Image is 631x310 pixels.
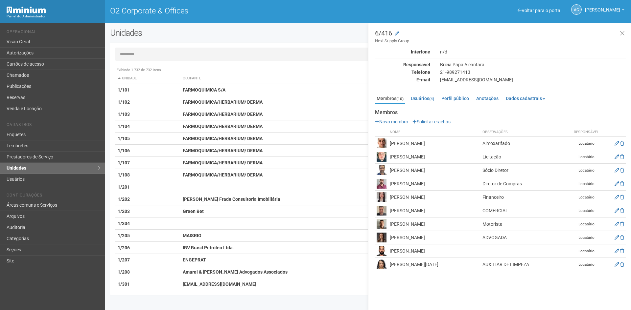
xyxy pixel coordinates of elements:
a: Excluir membro [620,248,624,254]
td: Financeiro [481,191,570,204]
strong: 1/208 [118,269,130,275]
small: (10) [396,96,404,101]
img: Minium [7,7,46,13]
a: Voltar para o portal [518,8,561,13]
a: Editar membro [615,195,619,200]
a: Solicitar crachás [412,119,451,124]
div: Telefone [370,69,435,75]
td: Locatário [570,137,603,150]
strong: Membros [375,110,626,115]
a: Editar membro [615,168,619,173]
a: Editar membro [615,141,619,146]
strong: 1/203 [118,209,130,214]
img: user.png [377,233,386,242]
td: Licitação [481,150,570,164]
a: [PERSON_NAME] [585,8,624,13]
th: Observações [481,128,570,137]
strong: FARMOQUIMICA/HERBARIUM/ DERMA [183,160,263,165]
th: Responsável [570,128,603,137]
a: Novo membro [375,119,408,124]
li: Cadastros [7,122,100,129]
td: COMERCIAL [481,204,570,217]
td: AUXILIAR DE LIMPEZA [481,258,570,271]
li: Configurações [7,193,100,200]
img: user.png [377,152,386,162]
div: Responsável [370,62,435,68]
strong: ENGEPRAT [183,257,206,262]
a: Editar membro [615,208,619,213]
strong: 1/301 [118,281,130,287]
td: [PERSON_NAME][DATE] [388,258,481,271]
td: [PERSON_NAME] [388,150,481,164]
strong: 1/103 [118,112,130,117]
strong: 1/101 [118,87,130,93]
strong: 1/207 [118,257,130,262]
a: Excluir membro [620,221,624,227]
strong: IBV Brasil Petróleo Ltda. [183,245,234,250]
td: [PERSON_NAME] [388,204,481,217]
a: Excluir membro [620,181,624,186]
strong: 1/204 [118,221,130,226]
strong: 1/104 [118,124,130,129]
strong: 1/107 [118,160,130,165]
h1: O2 Corporate & Offices [110,7,363,15]
strong: FARMOQUIMICA/HERBARIUM/ DERMA [183,136,263,141]
div: Interfone [370,49,435,55]
a: Excluir membro [620,168,624,173]
a: Excluir membro [620,195,624,200]
th: Unidade: activate to sort column descending [115,73,180,84]
td: [PERSON_NAME] [388,217,481,231]
div: E-mail [370,77,435,83]
a: Excluir membro [620,235,624,240]
img: user.png [377,192,386,202]
strong: 1/205 [118,233,130,238]
strong: Green Bet [183,209,204,214]
a: Membros(10) [375,93,405,104]
img: user.png [377,246,386,256]
a: Modificar a unidade [395,31,399,37]
a: Editar membro [615,262,619,267]
strong: FARMOQUIMICA S/A [183,87,225,93]
strong: FARMOQUIMICA/HERBARIUM/ DERMA [183,124,263,129]
a: Editar membro [615,154,619,159]
strong: 1/206 [118,245,130,250]
td: [PERSON_NAME] [388,164,481,177]
a: Dados cadastrais [504,93,547,103]
td: [PERSON_NAME] [388,244,481,258]
td: Locatário [570,150,603,164]
td: [PERSON_NAME] [388,191,481,204]
th: Ocupante: activate to sort column ascending [180,73,403,84]
h2: Unidades [110,28,319,38]
td: Almoxarifado [481,137,570,150]
img: user.png [377,179,386,189]
td: Locatário [570,217,603,231]
strong: FARMOQUIMICA/HERBARIUM/ DERMA [183,148,263,153]
a: Anotações [475,93,500,103]
a: Editar membro [615,181,619,186]
strong: 1/202 [118,196,130,202]
small: (4) [429,96,434,101]
a: Editar membro [615,248,619,254]
td: Diretor de Compras [481,177,570,191]
strong: FARMOQUIMICA/HERBARIUM/ DERMA [183,172,263,177]
td: [PERSON_NAME] [388,177,481,191]
a: Editar membro [615,235,619,240]
li: Operacional [7,30,100,36]
strong: MAISRIO [183,233,201,238]
div: 21-989271413 [435,69,631,75]
strong: 1/201 [118,184,130,190]
strong: Amaral & [PERSON_NAME] Advogados Associados [183,269,288,275]
a: Excluir membro [620,154,624,159]
td: [PERSON_NAME] [388,231,481,244]
td: Locatário [570,164,603,177]
td: [PERSON_NAME] [388,137,481,150]
a: Usuários(4) [409,93,436,103]
span: Ana Carla de Carvalho Silva [585,1,620,12]
img: user.png [377,165,386,175]
td: Locatário [570,177,603,191]
a: AC [571,4,582,15]
div: [EMAIL_ADDRESS][DOMAIN_NAME] [435,77,631,83]
a: Excluir membro [620,141,624,146]
div: Painel do Administrador [7,13,100,19]
a: Excluir membro [620,262,624,267]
